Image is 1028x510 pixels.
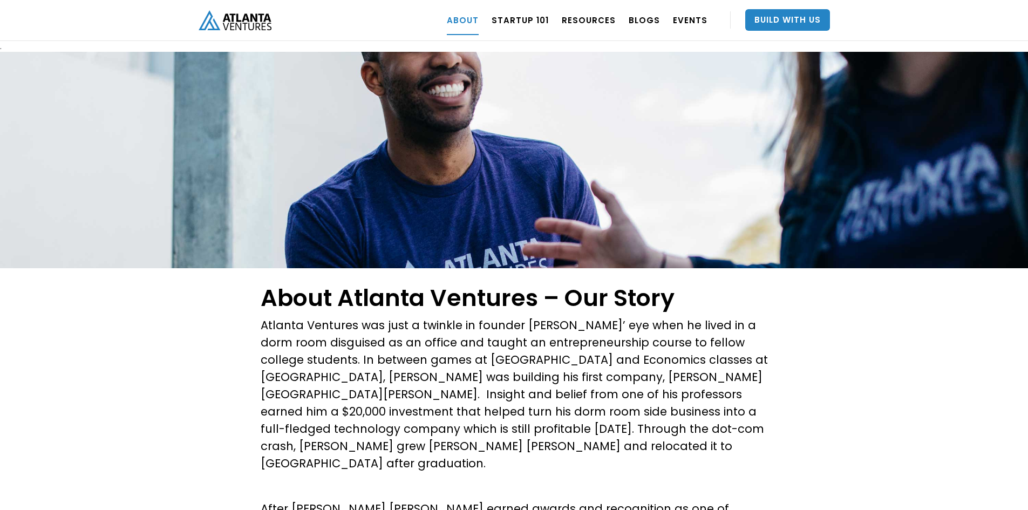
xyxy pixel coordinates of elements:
[261,284,768,311] h1: About Atlanta Ventures – Our Story
[629,5,660,35] a: BLOGS
[562,5,616,35] a: RESOURCES
[673,5,707,35] a: EVENTS
[447,5,479,35] a: ABOUT
[745,9,830,31] a: Build With Us
[492,5,549,35] a: Startup 101
[261,317,768,472] p: Atlanta Ventures was just a twinkle in founder [PERSON_NAME]’ eye when he lived in a dorm room di...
